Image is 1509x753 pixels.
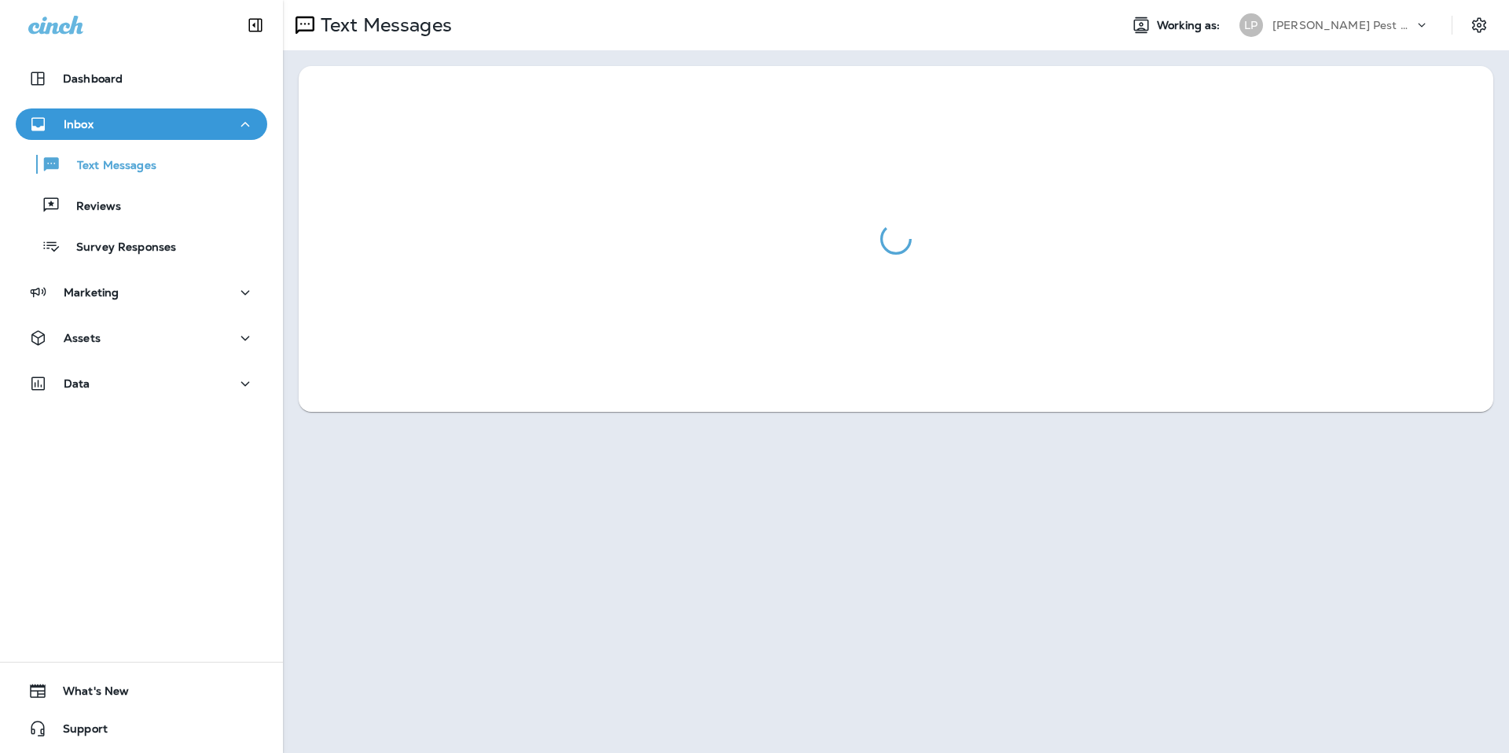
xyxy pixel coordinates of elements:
p: Inbox [64,118,94,130]
span: Working as: [1157,19,1224,32]
p: Assets [64,332,101,344]
p: Data [64,377,90,390]
p: Text Messages [314,13,452,37]
button: Dashboard [16,63,267,94]
button: Reviews [16,189,267,222]
p: Dashboard [63,72,123,85]
p: Survey Responses [61,241,176,255]
button: Settings [1465,11,1493,39]
p: Text Messages [61,159,156,174]
button: Support [16,713,267,744]
button: Text Messages [16,148,267,181]
p: Reviews [61,200,121,215]
button: Survey Responses [16,230,267,263]
button: What's New [16,675,267,707]
p: Marketing [64,286,119,299]
p: [PERSON_NAME] Pest Control [1272,19,1414,31]
button: Collapse Sidebar [233,9,277,41]
button: Assets [16,322,267,354]
span: Support [47,722,108,741]
button: Data [16,368,267,399]
div: LP [1239,13,1263,37]
button: Inbox [16,108,267,140]
button: Marketing [16,277,267,308]
span: What's New [47,685,129,703]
